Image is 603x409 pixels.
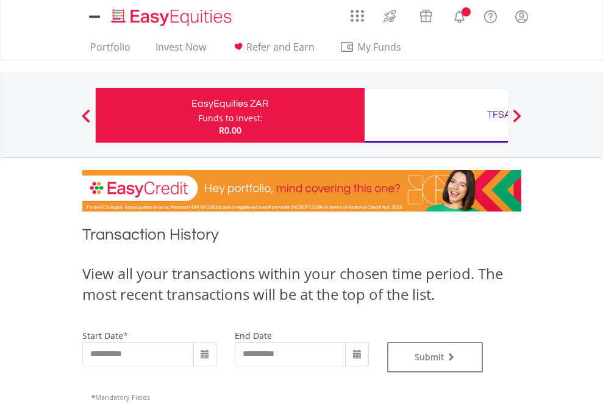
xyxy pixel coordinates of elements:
a: FAQ's and Support [475,3,506,27]
div: EasyEquities ZAR [103,95,357,112]
span: R0.00 [219,124,241,136]
label: start date [82,330,123,341]
img: grid-menu-icon.svg [351,9,364,23]
img: thrive-v2.svg [380,6,400,26]
span: My Funds [340,39,419,55]
img: EasyCredit Promotion Banner [82,170,521,212]
a: Refer and Earn [226,41,319,60]
a: My Profile [506,3,537,30]
div: View all your transactions within your chosen time period. The most recent transactions will be a... [82,263,521,305]
span: Mandatory Fields [91,393,150,402]
button: Previous [74,115,98,127]
a: Portfolio [85,41,135,60]
a: Invest Now [151,41,211,60]
a: Home page [107,3,237,27]
img: EasyEquities_Logo.png [109,7,237,27]
button: Submit [387,342,483,372]
div: Funds to invest: [198,112,263,124]
a: AppsGrid [343,3,372,23]
a: Vouchers [408,3,444,26]
button: Next [505,115,529,127]
img: vouchers-v2.svg [416,6,436,26]
label: end date [235,330,272,341]
a: Notifications [444,3,475,27]
span: Refer and Earn [246,40,315,54]
h1: Transaction History [82,224,521,251]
